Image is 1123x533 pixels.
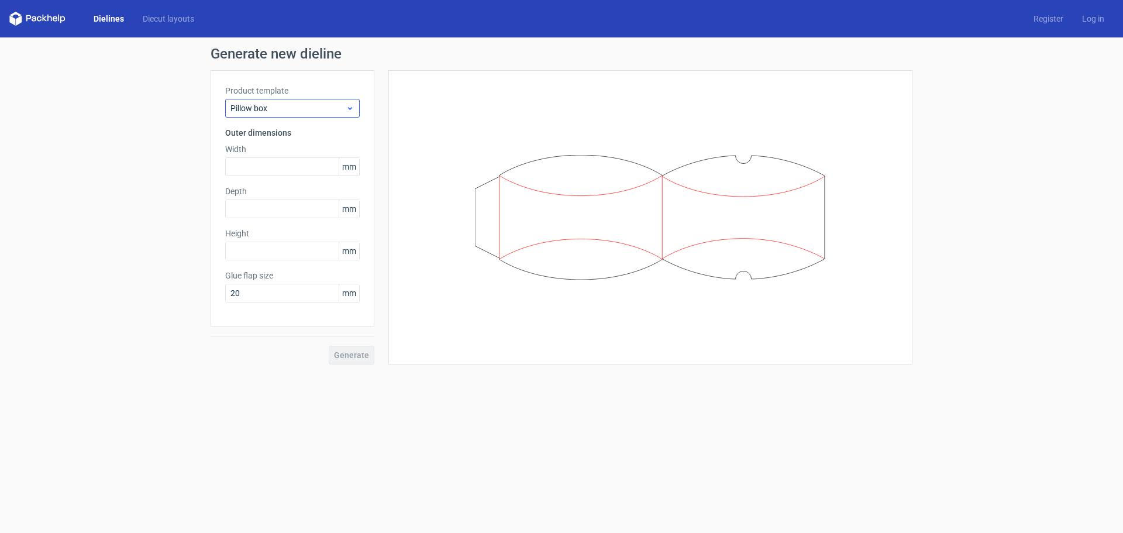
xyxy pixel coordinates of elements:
[339,284,359,302] span: mm
[339,158,359,176] span: mm
[133,13,204,25] a: Diecut layouts
[1073,13,1114,25] a: Log in
[225,228,360,239] label: Height
[225,143,360,155] label: Width
[84,13,133,25] a: Dielines
[211,47,912,61] h1: Generate new dieline
[225,127,360,139] h3: Outer dimensions
[225,270,360,281] label: Glue flap size
[225,185,360,197] label: Depth
[225,85,360,97] label: Product template
[1024,13,1073,25] a: Register
[230,102,346,114] span: Pillow box
[339,200,359,218] span: mm
[339,242,359,260] span: mm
